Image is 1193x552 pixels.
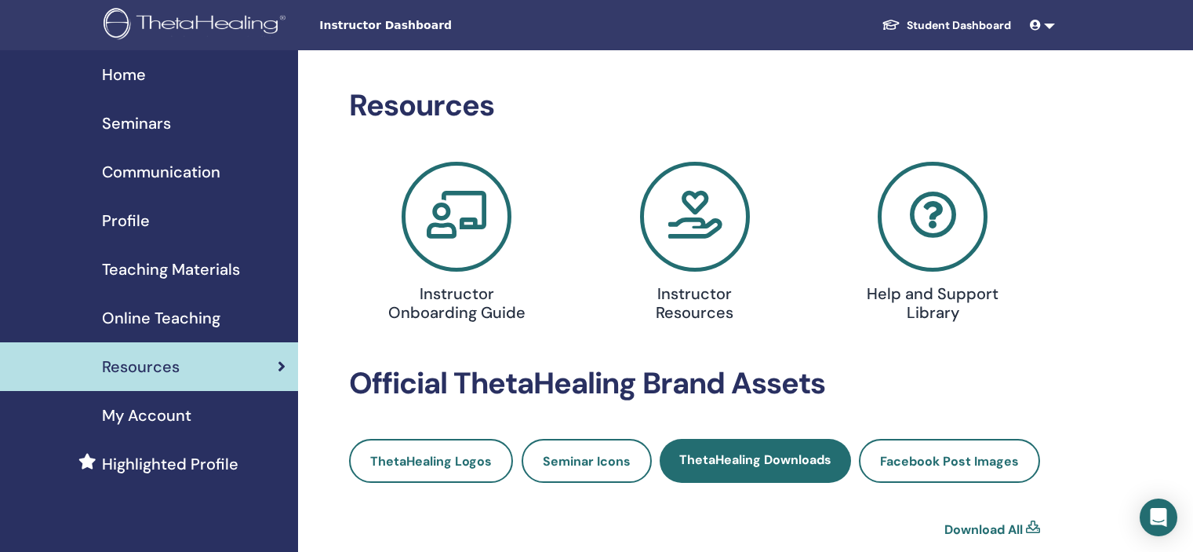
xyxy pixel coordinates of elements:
[102,209,150,232] span: Profile
[585,162,805,328] a: Instructor Resources
[869,11,1024,40] a: Student Dashboard
[660,439,851,483] a: ThetaHealing Downloads
[823,162,1042,328] a: Help and Support Library
[102,404,191,427] span: My Account
[319,17,555,34] span: Instructor Dashboard
[370,453,492,470] span: ThetaHealing Logos
[102,63,146,86] span: Home
[102,355,180,378] span: Resources
[349,88,1040,124] h2: Resources
[380,284,533,322] h4: Instructor Onboarding Guide
[859,439,1040,483] a: Facebook Post Images
[349,366,1040,402] h2: Official ThetaHealing Brand Assets
[102,258,240,281] span: Teaching Materials
[347,162,566,328] a: Instructor Onboarding Guide
[102,160,220,184] span: Communication
[1140,499,1177,536] div: Open Intercom Messenger
[543,453,631,470] span: Seminar Icons
[522,439,652,483] a: Seminar Icons
[882,18,900,31] img: graduation-cap-white.svg
[618,284,772,322] h4: Instructor Resources
[880,453,1019,470] span: Facebook Post Images
[104,8,291,43] img: logo.png
[856,284,1009,322] h4: Help and Support Library
[944,521,1023,539] a: Download All
[102,111,171,135] span: Seminars
[349,439,513,483] a: ThetaHealing Logos
[102,452,238,476] span: Highlighted Profile
[679,451,831,468] span: ThetaHealing Downloads
[102,306,220,330] span: Online Teaching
